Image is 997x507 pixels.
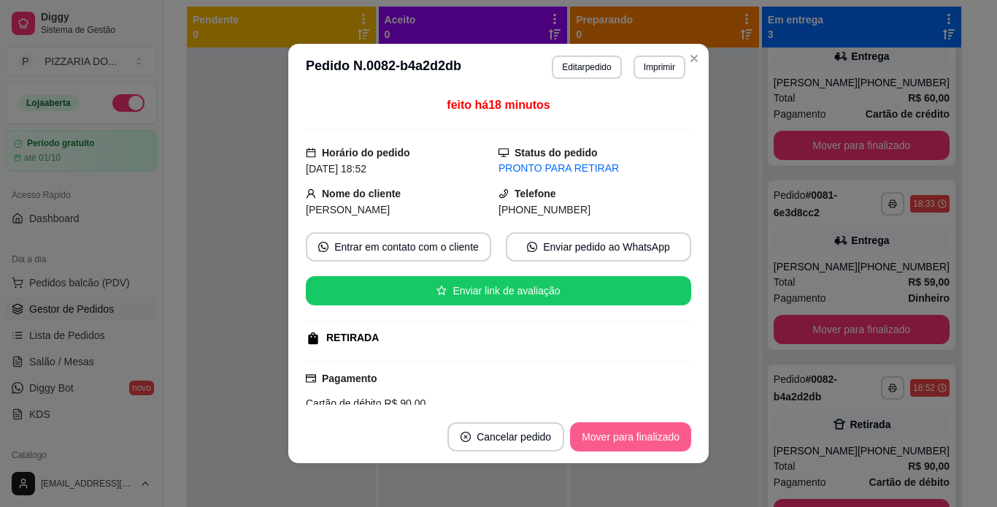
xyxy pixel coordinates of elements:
[306,232,491,262] button: whats-appEntrar em contato com o cliente
[306,56,461,79] h3: Pedido N. 0082-b4a2d2db
[515,188,556,199] strong: Telefone
[570,422,691,451] button: Mover para finalizado
[498,161,691,176] div: PRONTO PARA RETIRAR
[634,56,685,79] button: Imprimir
[306,373,316,384] span: credit-card
[306,148,316,158] span: calendar
[682,47,706,70] button: Close
[447,99,550,111] span: feito há 18 minutos
[436,286,447,296] span: star
[318,242,328,252] span: whats-app
[461,432,471,442] span: close-circle
[326,330,379,346] div: RETIRADA
[322,147,410,159] strong: Horário do pedido
[306,163,366,175] span: [DATE] 18:52
[306,188,316,199] span: user
[322,373,377,384] strong: Pagamento
[515,147,598,159] strong: Status do pedido
[306,397,382,409] span: Cartão de débito
[447,422,564,451] button: close-circleCancelar pedido
[382,397,426,409] span: R$ 90,00
[527,242,537,252] span: whats-app
[306,204,390,216] span: [PERSON_NAME]
[498,204,590,216] span: [PHONE_NUMBER]
[506,232,691,262] button: whats-appEnviar pedido ao WhatsApp
[322,188,401,199] strong: Nome do cliente
[498,188,509,199] span: phone
[498,148,509,158] span: desktop
[306,276,691,305] button: starEnviar link de avaliação
[552,56,621,79] button: Editarpedido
